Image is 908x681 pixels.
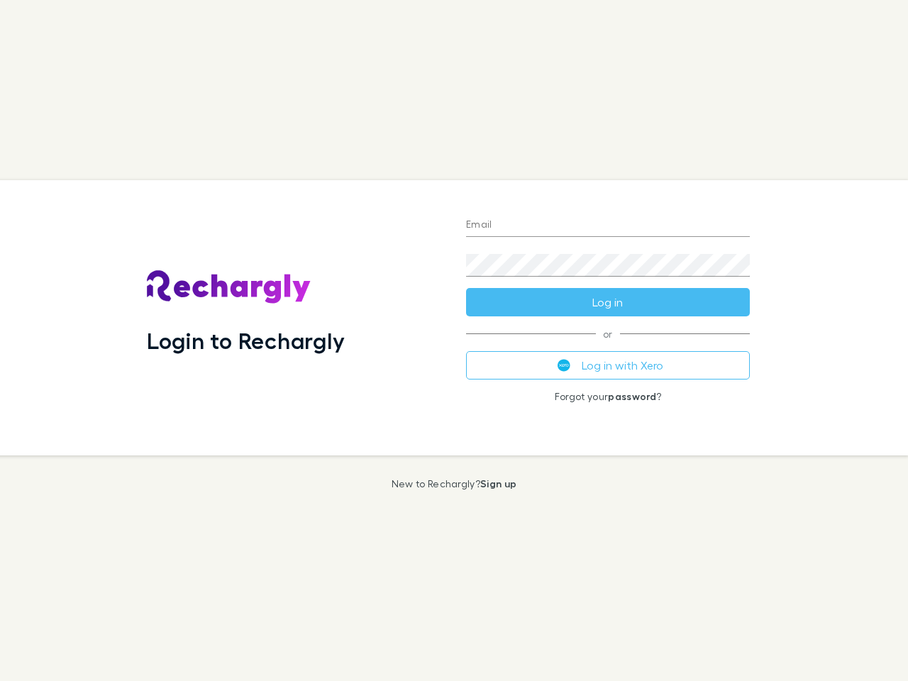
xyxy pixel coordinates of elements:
span: or [466,333,750,334]
button: Log in with Xero [466,351,750,380]
h1: Login to Rechargly [147,327,345,354]
img: Rechargly's Logo [147,270,311,304]
a: Sign up [480,477,516,489]
a: password [608,390,656,402]
img: Xero's logo [558,359,570,372]
p: Forgot your ? [466,391,750,402]
button: Log in [466,288,750,316]
p: New to Rechargly? [392,478,517,489]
